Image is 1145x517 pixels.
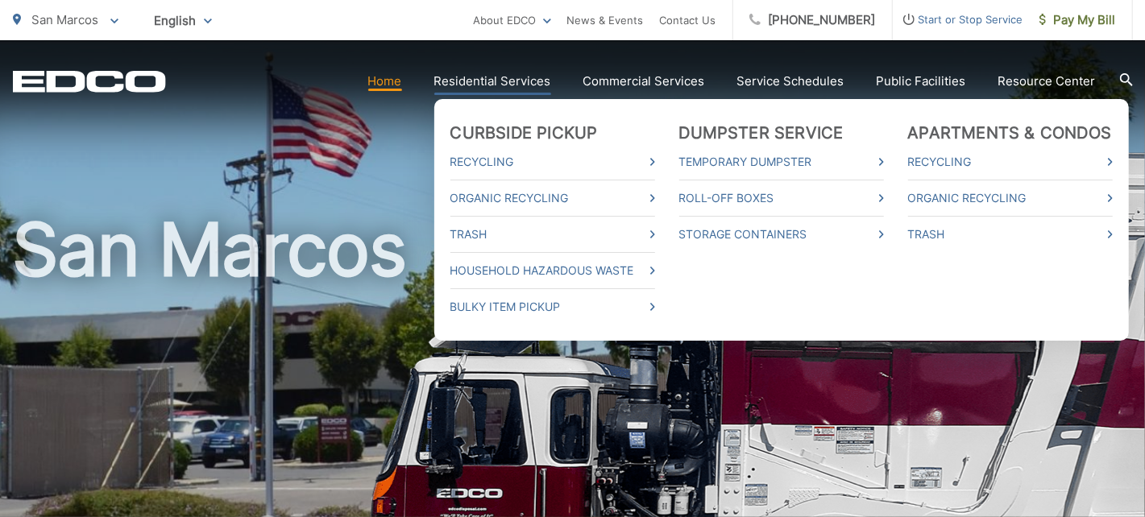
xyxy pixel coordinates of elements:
[998,72,1096,91] a: Resource Center
[450,188,655,208] a: Organic Recycling
[877,72,966,91] a: Public Facilities
[32,12,99,27] span: San Marcos
[737,72,844,91] a: Service Schedules
[679,152,884,172] a: Temporary Dumpster
[434,72,551,91] a: Residential Services
[450,123,598,143] a: Curbside Pickup
[583,72,705,91] a: Commercial Services
[679,225,884,244] a: Storage Containers
[908,152,1113,172] a: Recycling
[908,225,1113,244] a: Trash
[143,6,224,35] span: English
[368,72,402,91] a: Home
[908,188,1113,208] a: Organic Recycling
[450,225,655,244] a: Trash
[13,70,166,93] a: EDCD logo. Return to the homepage.
[450,152,655,172] a: Recycling
[679,123,844,143] a: Dumpster Service
[450,297,655,316] a: Bulky Item Pickup
[679,188,884,208] a: Roll-Off Boxes
[908,123,1112,143] a: Apartments & Condos
[1039,10,1116,30] span: Pay My Bill
[660,10,716,30] a: Contact Us
[567,10,644,30] a: News & Events
[450,261,655,280] a: Household Hazardous Waste
[474,10,551,30] a: About EDCO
